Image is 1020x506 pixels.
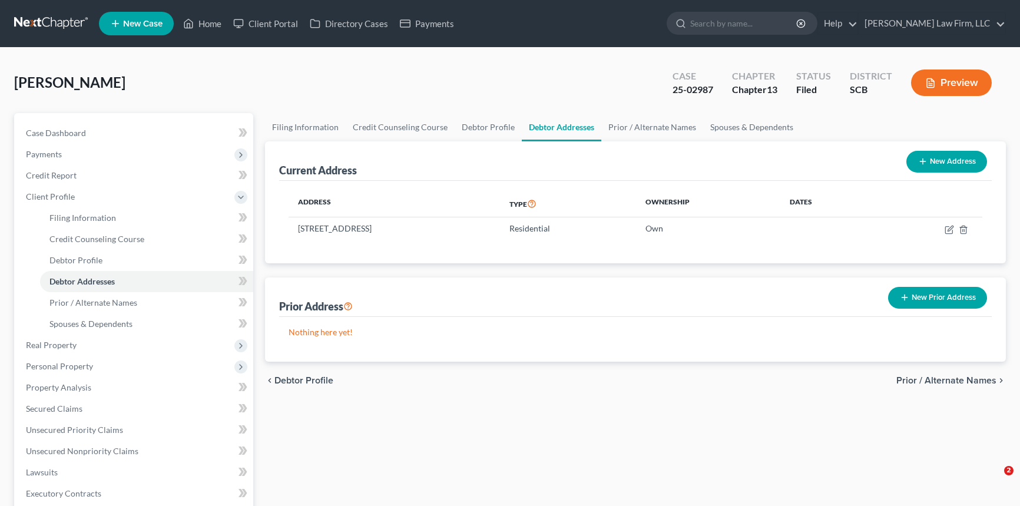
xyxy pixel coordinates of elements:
div: Prior Address [279,299,353,313]
iframe: Intercom live chat [980,466,1008,494]
span: Credit Counseling Course [49,234,144,244]
a: Lawsuits [16,462,253,483]
a: [PERSON_NAME] Law Firm, LLC [859,13,1005,34]
a: Executory Contracts [16,483,253,504]
button: Prior / Alternate Names chevron_right [896,376,1006,385]
a: Property Analysis [16,377,253,398]
p: Nothing here yet! [289,326,982,338]
i: chevron_left [265,376,274,385]
div: Chapter [732,70,777,83]
i: chevron_right [996,376,1006,385]
a: Filing Information [265,113,346,141]
a: Payments [394,13,460,34]
a: Credit Counseling Course [40,229,253,250]
span: 13 [767,84,777,95]
div: SCB [850,83,892,97]
span: [PERSON_NAME] [14,74,125,91]
div: Chapter [732,83,777,97]
span: Debtor Profile [49,255,102,265]
span: 2 [1004,466,1014,475]
span: New Case [123,19,163,28]
button: New Prior Address [888,287,987,309]
span: Prior / Alternate Names [49,297,137,307]
th: Address [289,190,500,217]
span: Client Profile [26,191,75,201]
a: Unsecured Nonpriority Claims [16,441,253,462]
span: Unsecured Priority Claims [26,425,123,435]
div: Status [796,70,831,83]
span: Debtor Profile [274,376,333,385]
span: Filing Information [49,213,116,223]
a: Home [177,13,227,34]
span: Payments [26,149,62,159]
a: Spouses & Dependents [703,113,800,141]
span: Case Dashboard [26,128,86,138]
div: 25-02987 [673,83,713,97]
input: Search by name... [690,12,798,34]
span: Debtor Addresses [49,276,115,286]
span: Spouses & Dependents [49,319,133,329]
div: Case [673,70,713,83]
a: Case Dashboard [16,123,253,144]
button: New Address [906,151,987,173]
a: Directory Cases [304,13,394,34]
span: Unsecured Nonpriority Claims [26,446,138,456]
a: Debtor Profile [455,113,522,141]
a: Help [818,13,857,34]
a: Debtor Profile [40,250,253,271]
td: Own [636,217,780,240]
a: Debtor Addresses [522,113,601,141]
span: Credit Report [26,170,77,180]
a: Prior / Alternate Names [601,113,703,141]
a: Prior / Alternate Names [40,292,253,313]
th: Dates [780,190,875,217]
span: Lawsuits [26,467,58,477]
span: Personal Property [26,361,93,371]
a: Credit Counseling Course [346,113,455,141]
td: Residential [500,217,636,240]
a: Filing Information [40,207,253,229]
span: Secured Claims [26,404,82,414]
a: Debtor Addresses [40,271,253,292]
a: Client Portal [227,13,304,34]
div: Current Address [279,163,357,177]
div: Filed [796,83,831,97]
button: Preview [911,70,992,96]
span: Property Analysis [26,382,91,392]
span: Prior / Alternate Names [896,376,996,385]
span: Real Property [26,340,77,350]
span: Executory Contracts [26,488,101,498]
a: Spouses & Dependents [40,313,253,335]
a: Credit Report [16,165,253,186]
div: District [850,70,892,83]
th: Type [500,190,636,217]
th: Ownership [636,190,780,217]
a: Secured Claims [16,398,253,419]
a: Unsecured Priority Claims [16,419,253,441]
button: chevron_left Debtor Profile [265,376,333,385]
td: [STREET_ADDRESS] [289,217,500,240]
